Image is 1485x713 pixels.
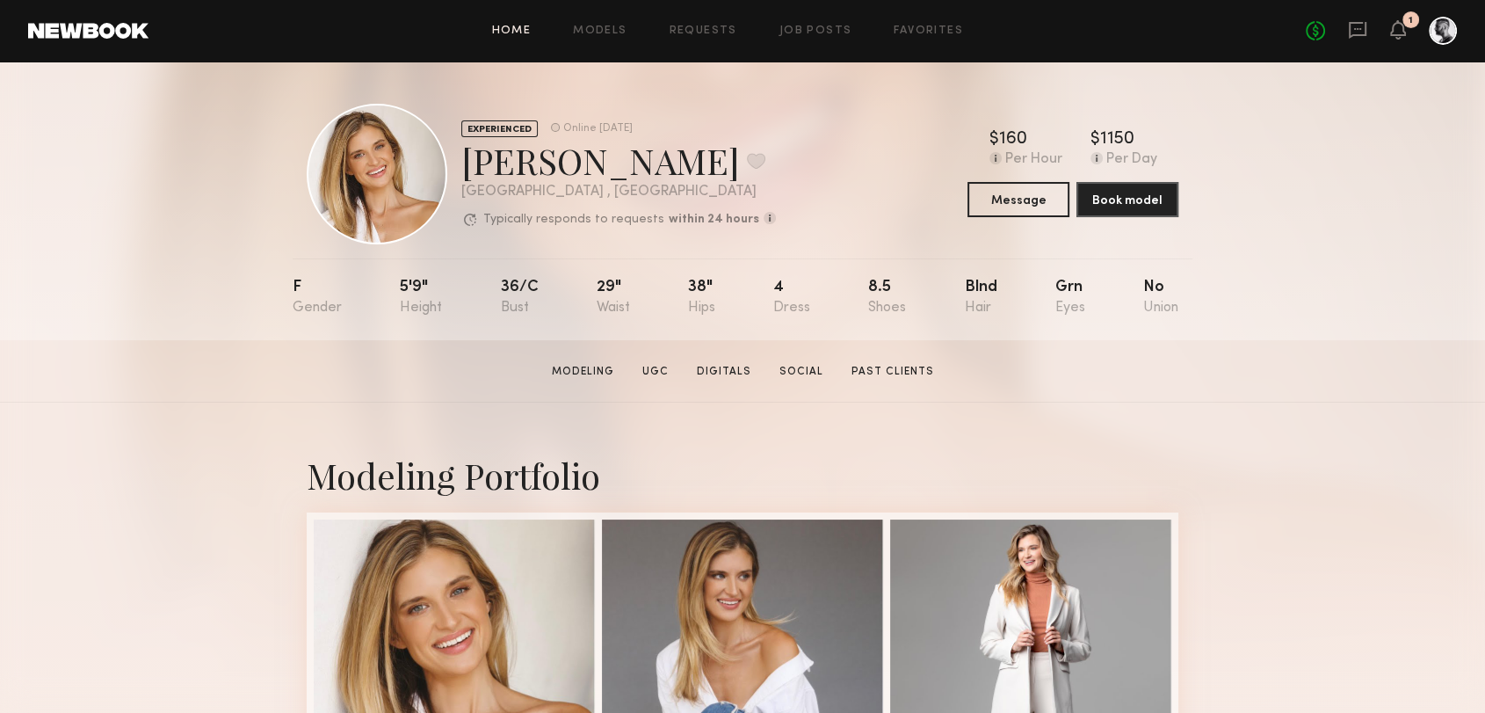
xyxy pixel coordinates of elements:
div: 4 [773,280,810,316]
div: Per Hour [1005,152,1062,168]
div: Per Day [1106,152,1157,168]
div: Blnd [965,280,997,316]
a: Requests [670,25,737,37]
div: 5'9" [400,280,442,316]
button: Message [967,182,1069,217]
a: Home [492,25,532,37]
a: Job Posts [779,25,852,37]
p: Typically responds to requests [483,214,664,226]
a: Modeling [545,364,621,380]
a: Past Clients [844,364,941,380]
div: 160 [999,131,1027,149]
div: [PERSON_NAME] [461,137,776,184]
div: No [1143,280,1178,316]
a: Digitals [690,364,758,380]
div: Grn [1055,280,1085,316]
b: within 24 hours [669,214,759,226]
div: 29" [597,280,630,316]
div: Online [DATE] [563,123,633,135]
div: 38" [688,280,715,316]
a: UGC [635,364,676,380]
button: Book model [1076,182,1178,217]
div: F [293,280,342,316]
a: Favorites [894,25,963,37]
div: 1150 [1100,131,1134,149]
div: 8.5 [868,280,906,316]
div: [GEOGRAPHIC_DATA] , [GEOGRAPHIC_DATA] [461,185,776,200]
a: Models [573,25,627,37]
a: Social [772,364,830,380]
div: $ [1090,131,1100,149]
div: 36/c [500,280,538,316]
div: EXPERIENCED [461,120,538,137]
div: $ [989,131,999,149]
div: Modeling Portfolio [307,452,1178,498]
div: 1 [1409,16,1413,25]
